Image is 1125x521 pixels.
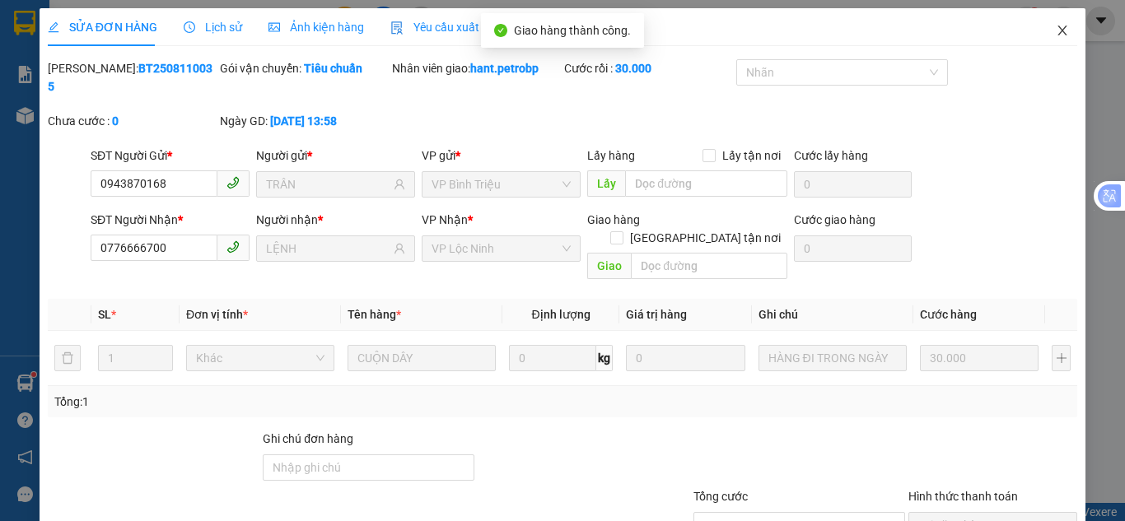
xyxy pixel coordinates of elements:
span: Giao [587,253,631,279]
input: Dọc đường [631,253,787,279]
span: edit [48,21,59,33]
input: 0 [626,345,745,371]
b: 0 [112,114,119,128]
div: Nhân viên giao: [392,59,561,77]
div: SĐT Người Nhận [91,211,250,229]
span: Lịch sử [184,21,242,34]
input: Cước lấy hàng [794,171,912,198]
div: 40.000 [126,106,242,129]
b: [DATE] 13:58 [270,114,337,128]
span: CC : [126,110,149,128]
span: VP Bình Triệu [432,172,571,197]
b: Tiêu chuẩn [304,62,362,75]
span: phone [226,176,240,189]
div: VP gửi [422,147,581,165]
span: Giá trị hàng [626,308,687,321]
div: Chưa cước : [48,112,217,130]
div: Người nhận [256,211,415,229]
input: Tên người nhận [266,240,390,258]
span: VP Lộc Ninh [432,236,571,261]
span: Nhận: [128,16,168,33]
span: Đơn vị tính [186,308,248,321]
div: Gói vận chuyển: [220,59,389,77]
span: Lấy [587,170,625,197]
input: Dọc đường [625,170,787,197]
span: Lấy tận nơi [716,147,787,165]
label: Hình thức thanh toán [908,490,1018,503]
span: clock-circle [184,21,195,33]
input: Ghi chú đơn hàng [263,454,474,481]
label: Ghi chú đơn hàng [263,432,353,445]
span: Định lượng [531,308,590,321]
span: Khác [196,346,324,370]
span: picture [268,21,280,33]
div: VP Quận 5 [128,14,240,53]
label: Cước giao hàng [794,213,875,226]
b: hant.petrobp [470,62,539,75]
div: Người gửi [256,147,415,165]
th: Ghi chú [752,299,913,331]
img: icon [390,21,404,35]
input: Tên người gửi [266,175,390,193]
label: Cước lấy hàng [794,149,868,162]
span: user [394,179,405,190]
span: Ảnh kiện hàng [268,21,364,34]
span: Gửi: [14,16,40,33]
button: Close [1039,8,1085,54]
span: SỬA ĐƠN HÀNG [48,21,157,34]
span: [GEOGRAPHIC_DATA] tận nơi [623,229,787,247]
button: plus [1052,345,1071,371]
div: Ngày GD: [220,112,389,130]
input: Ghi Chú [759,345,907,371]
span: Tên hàng [348,308,401,321]
span: SL [98,308,111,321]
span: Giao hàng thành công. [514,24,631,37]
span: Yêu cầu xuất hóa đơn điện tử [390,21,564,34]
div: a long [14,53,117,73]
div: HUYNH [128,53,240,73]
div: Cước rồi : [564,59,733,77]
input: Cước giao hàng [794,235,912,262]
span: phone [226,240,240,254]
div: [PERSON_NAME]: [48,59,217,95]
span: Giao hàng [587,213,640,226]
b: 30.000 [615,62,651,75]
button: delete [54,345,81,371]
div: SĐT Người Gửi [91,147,250,165]
span: Cước hàng [920,308,977,321]
span: kg [596,345,613,371]
div: VP Lộc Ninh [14,14,117,53]
span: user [394,243,405,254]
span: check-circle [494,24,507,37]
span: close [1056,24,1069,37]
span: VP Nhận [422,213,468,226]
input: 0 [920,345,1039,371]
span: Tổng cước [693,490,748,503]
span: Lấy hàng [587,149,635,162]
input: VD: Bàn, Ghế [348,345,496,371]
div: Tổng: 1 [54,393,436,411]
